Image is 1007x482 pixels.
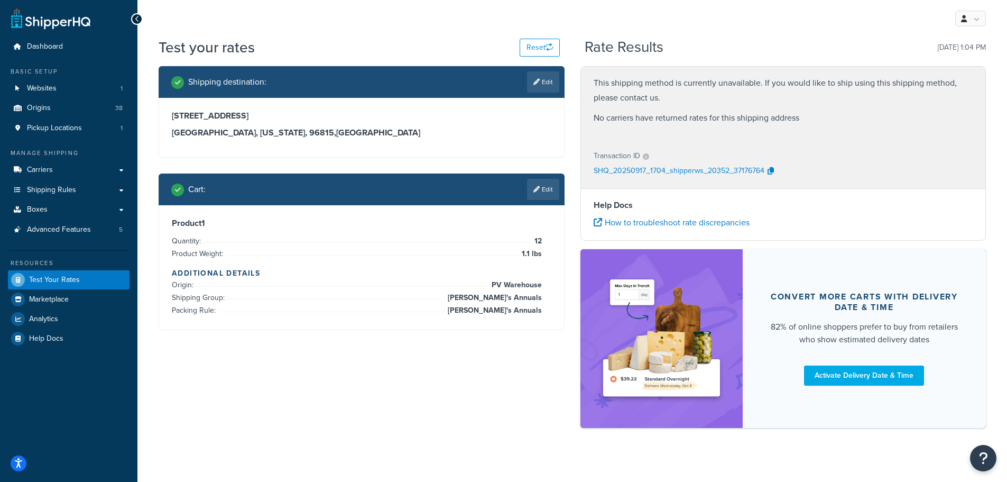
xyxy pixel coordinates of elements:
[585,39,663,56] h2: Rate Results
[8,149,130,158] div: Manage Shipping
[804,366,924,386] a: Activate Delivery Date & Time
[27,124,82,133] span: Pickup Locations
[172,218,551,229] h3: Product 1
[172,292,227,303] span: Shipping Group:
[29,295,69,304] span: Marketplace
[8,329,130,348] a: Help Docs
[519,248,542,260] span: 1.1 lbs
[172,305,218,316] span: Packing Rule:
[172,111,551,121] h3: [STREET_ADDRESS]
[594,199,973,212] h4: Help Docs
[489,279,542,292] span: PV Warehouse
[8,79,130,98] li: Websites
[159,37,255,58] h1: Test your rates
[8,98,130,118] a: Origins38
[8,160,130,180] a: Carriers
[27,84,57,93] span: Websites
[29,276,80,285] span: Test Your Rates
[27,205,48,214] span: Boxes
[29,315,58,324] span: Analytics
[121,84,123,93] span: 1
[596,265,727,412] img: feature-image-ddt-36eae7f7280da8017bfb280eaccd9c446f90b1fe08728e4019434db127062ab4.png
[8,37,130,57] a: Dashboard
[520,39,560,57] button: Reset
[121,124,123,133] span: 1
[27,225,91,234] span: Advanced Features
[768,292,961,313] div: Convert more carts with delivery date & time
[594,163,764,179] p: SHQ_20250917_1704_shipperws_20352_37176764
[8,259,130,268] div: Resources
[938,40,986,55] p: [DATE] 1:04 PM
[8,98,130,118] li: Origins
[527,71,559,93] a: Edit
[970,445,996,471] button: Open Resource Center
[594,216,750,229] a: How to troubleshoot rate discrepancies
[445,304,542,317] span: [PERSON_NAME]'s Annuals
[115,104,123,113] span: 38
[532,235,542,248] span: 12
[8,180,130,200] a: Shipping Rules
[8,220,130,240] li: Advanced Features
[8,119,130,138] li: Pickup Locations
[172,235,204,247] span: Quantity:
[8,119,130,138] a: Pickup Locations1
[8,79,130,98] a: Websites1
[768,321,961,346] div: 82% of online shoppers prefer to buy from retailers who show estimated delivery dates
[8,270,130,289] a: Test Your Rates
[594,76,973,105] p: This shipping method is currently unavailable. If you would like to ship using this shipping meth...
[188,185,206,194] h2: Cart :
[172,128,551,138] h3: [GEOGRAPHIC_DATA], [US_STATE], 96815 , [GEOGRAPHIC_DATA]
[8,200,130,220] a: Boxes
[27,166,53,175] span: Carriers
[27,42,63,51] span: Dashboard
[119,225,123,234] span: 5
[172,268,551,279] h4: Additional Details
[594,149,640,163] p: Transaction ID
[445,292,542,304] span: [PERSON_NAME]'s Annuals
[27,186,76,195] span: Shipping Rules
[527,179,559,200] a: Edit
[594,111,973,125] p: No carriers have returned rates for this shipping address
[29,334,63,343] span: Help Docs
[8,310,130,329] a: Analytics
[172,279,196,290] span: Origin:
[27,104,51,113] span: Origins
[8,290,130,309] a: Marketplace
[8,220,130,240] a: Advanced Features5
[172,248,226,259] span: Product Weight:
[188,77,266,87] h2: Shipping destination :
[8,67,130,76] div: Basic Setup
